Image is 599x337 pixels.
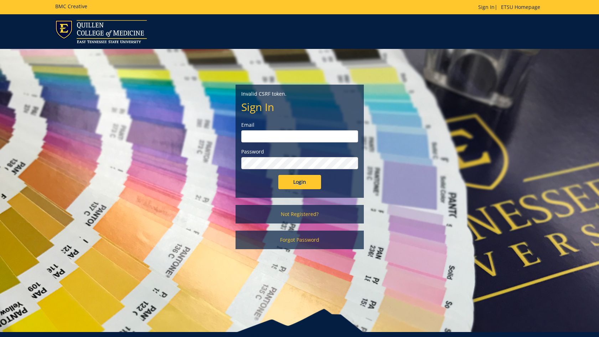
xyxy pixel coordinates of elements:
label: Email [241,121,358,129]
a: ETSU Homepage [497,4,544,10]
h2: Sign In [241,101,358,113]
h5: BMC Creative [55,4,87,9]
input: Login [278,175,321,189]
a: Not Registered? [236,205,364,223]
p: | [478,4,544,11]
a: Sign In [478,4,495,10]
img: ETSU logo [55,20,147,43]
label: Password [241,148,358,155]
a: Forgot Password [236,231,364,249]
p: Invalid CSRF token. [241,90,358,97]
